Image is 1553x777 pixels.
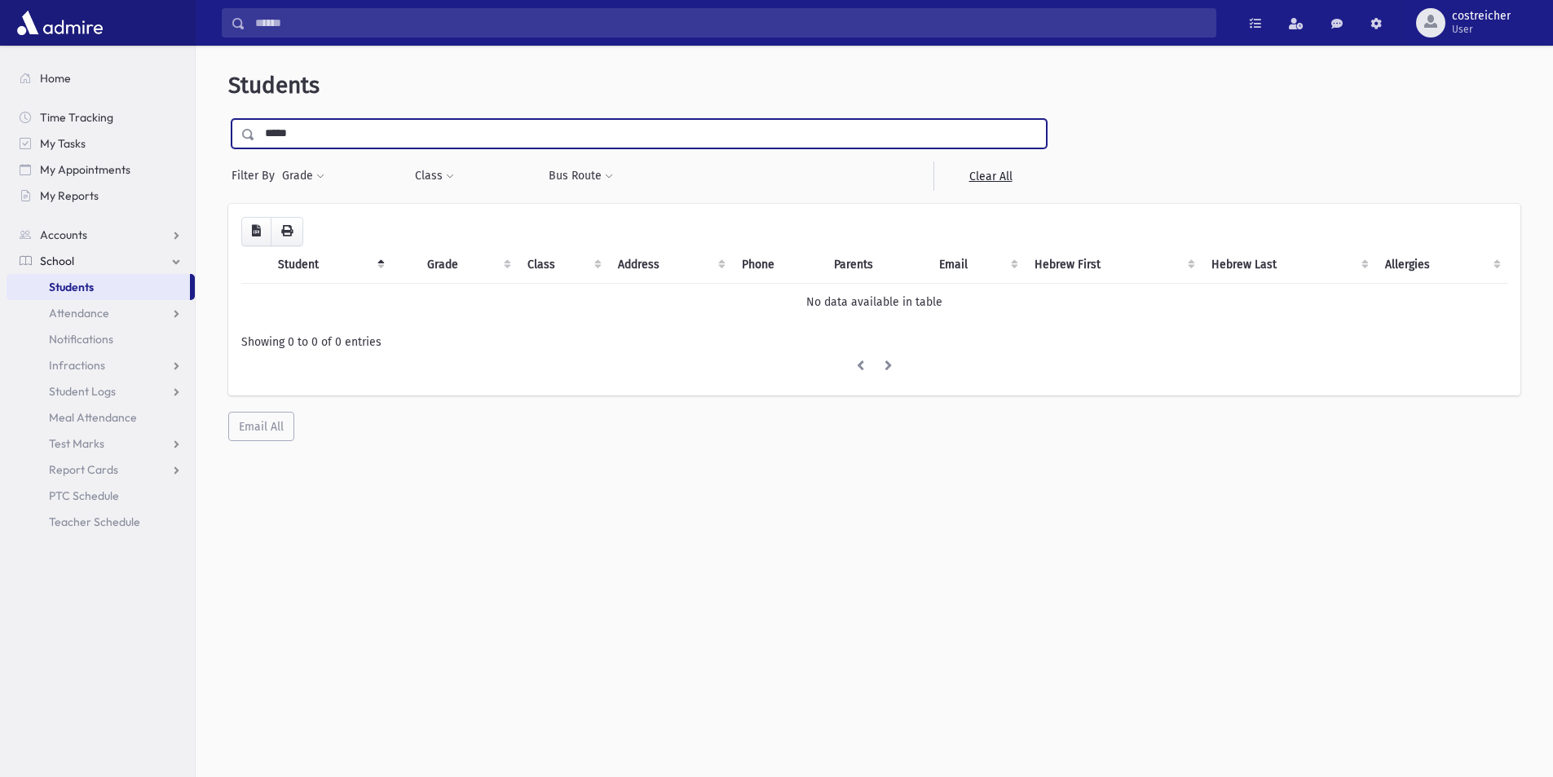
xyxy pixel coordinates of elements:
[40,188,99,203] span: My Reports
[268,246,391,284] th: Student: activate to sort column descending
[7,300,195,326] a: Attendance
[929,246,1025,284] th: Email: activate to sort column ascending
[49,384,116,399] span: Student Logs
[281,161,325,191] button: Grade
[824,246,929,284] th: Parents
[1452,10,1511,23] span: costreicher
[40,71,71,86] span: Home
[7,457,195,483] a: Report Cards
[7,130,195,157] a: My Tasks
[271,217,303,246] button: Print
[49,436,104,451] span: Test Marks
[40,162,130,177] span: My Appointments
[7,274,190,300] a: Students
[7,509,195,535] a: Teacher Schedule
[933,161,1047,191] a: Clear All
[40,110,113,125] span: Time Tracking
[49,410,137,425] span: Meal Attendance
[732,246,824,284] th: Phone
[7,104,195,130] a: Time Tracking
[548,161,614,191] button: Bus Route
[40,254,74,268] span: School
[232,167,281,184] span: Filter By
[49,514,140,529] span: Teacher Schedule
[245,8,1215,38] input: Search
[7,65,195,91] a: Home
[1025,246,1201,284] th: Hebrew First: activate to sort column ascending
[49,358,105,373] span: Infractions
[608,246,732,284] th: Address: activate to sort column ascending
[1452,23,1511,36] span: User
[40,136,86,151] span: My Tasks
[7,430,195,457] a: Test Marks
[228,72,320,99] span: Students
[40,227,87,242] span: Accounts
[49,306,109,320] span: Attendance
[241,283,1507,320] td: No data available in table
[49,332,113,347] span: Notifications
[13,7,107,39] img: AdmirePro
[7,378,195,404] a: Student Logs
[49,488,119,503] span: PTC Schedule
[228,412,294,441] button: Email All
[7,326,195,352] a: Notifications
[417,246,517,284] th: Grade: activate to sort column ascending
[241,217,271,246] button: CSV
[518,246,609,284] th: Class: activate to sort column ascending
[1375,246,1507,284] th: Allergies: activate to sort column ascending
[1202,246,1376,284] th: Hebrew Last: activate to sort column ascending
[49,462,118,477] span: Report Cards
[49,280,94,294] span: Students
[7,404,195,430] a: Meal Attendance
[7,183,195,209] a: My Reports
[7,483,195,509] a: PTC Schedule
[7,222,195,248] a: Accounts
[7,157,195,183] a: My Appointments
[241,333,1507,351] div: Showing 0 to 0 of 0 entries
[414,161,455,191] button: Class
[7,248,195,274] a: School
[7,352,195,378] a: Infractions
